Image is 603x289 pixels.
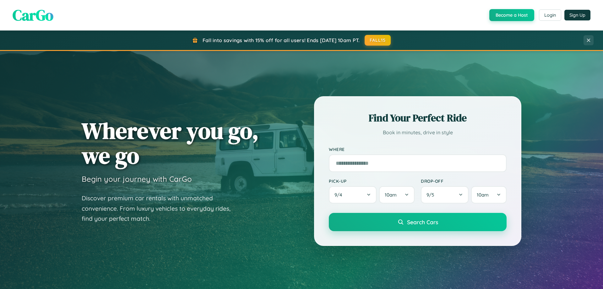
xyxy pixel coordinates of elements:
[13,5,53,25] span: CarGo
[329,213,507,231] button: Search Cars
[203,37,360,43] span: Fall into savings with 15% off for all users! Ends [DATE] 10am PT.
[489,9,534,21] button: Become a Host
[329,178,415,184] label: Pick-up
[421,186,469,203] button: 9/5
[539,9,561,21] button: Login
[564,10,590,20] button: Sign Up
[385,192,397,198] span: 10am
[421,178,507,184] label: Drop-off
[329,186,377,203] button: 9/4
[426,192,437,198] span: 9 / 5
[82,193,239,224] p: Discover premium car rentals with unmatched convenience. From luxury vehicles to everyday rides, ...
[329,111,507,125] h2: Find Your Perfect Ride
[329,147,507,152] label: Where
[82,118,259,168] h1: Wherever you go, we go
[477,192,489,198] span: 10am
[329,128,507,137] p: Book in minutes, drive in style
[407,219,438,225] span: Search Cars
[82,174,192,184] h3: Begin your journey with CarGo
[334,192,345,198] span: 9 / 4
[471,186,507,203] button: 10am
[379,186,415,203] button: 10am
[365,35,391,46] button: FALL15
